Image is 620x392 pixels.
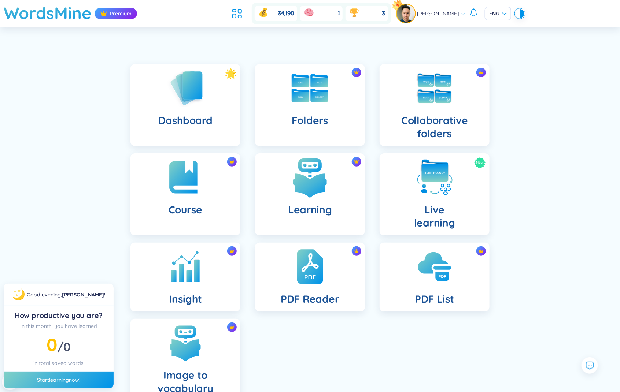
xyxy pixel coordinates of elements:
a: crown iconCourse [123,153,248,235]
div: Keywords by Traffic [81,43,123,48]
h4: PDF List [415,292,454,306]
a: crown iconLearning [248,153,372,235]
div: ! [27,291,105,299]
div: Domain Overview [28,43,66,48]
img: crown icon [479,249,484,254]
span: 1 [338,10,340,18]
img: tab_keywords_by_traffic_grey.svg [73,42,79,48]
img: website_grey.svg [12,19,18,25]
img: avatar [397,4,415,23]
span: 0 [64,339,71,354]
span: 0 [47,333,57,355]
h4: Live learning [414,203,455,229]
div: Domain: [DOMAIN_NAME] [19,19,81,25]
img: crown icon [354,70,359,75]
div: In this month, you have learned [10,322,108,330]
img: tab_domain_overview_orange.svg [20,42,26,48]
h4: Dashboard [158,114,212,127]
div: How productive you are? [10,310,108,321]
span: 34,190 [278,10,294,18]
a: Dashboard [123,64,248,146]
h4: Insight [169,292,202,306]
img: crown icon [100,10,107,17]
a: crown iconCollaborative folders [372,64,497,146]
h4: PDF Reader [281,292,339,306]
img: crown icon [479,70,484,75]
a: crown iconPDF Reader [248,243,372,311]
img: crown icon [354,159,359,164]
a: crown iconPDF List [372,243,497,311]
h4: Collaborative folders [385,114,484,140]
img: crown icon [354,249,359,254]
img: logo_orange.svg [12,12,18,18]
a: [PERSON_NAME] [62,291,104,298]
div: v 4.0.25 [21,12,36,18]
span: 3 [382,10,385,18]
div: Start now! [4,372,114,388]
a: crown iconFolders [248,64,372,146]
h4: Course [169,203,202,216]
a: crown iconInsight [123,243,248,311]
span: Good evening , [27,291,62,298]
span: / [57,339,71,354]
div: in total saved words [10,359,108,367]
a: learning [49,377,69,383]
img: crown icon [229,159,235,164]
h4: Folders [292,114,328,127]
img: crown icon [229,249,235,254]
span: New [476,157,484,168]
a: NewLivelearning [372,153,497,235]
span: [PERSON_NAME] [417,10,459,18]
div: Premium [95,8,137,19]
img: crown icon [229,325,235,330]
h4: Learning [288,203,332,216]
span: ENG [489,10,507,17]
a: avatarpro [397,4,417,23]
